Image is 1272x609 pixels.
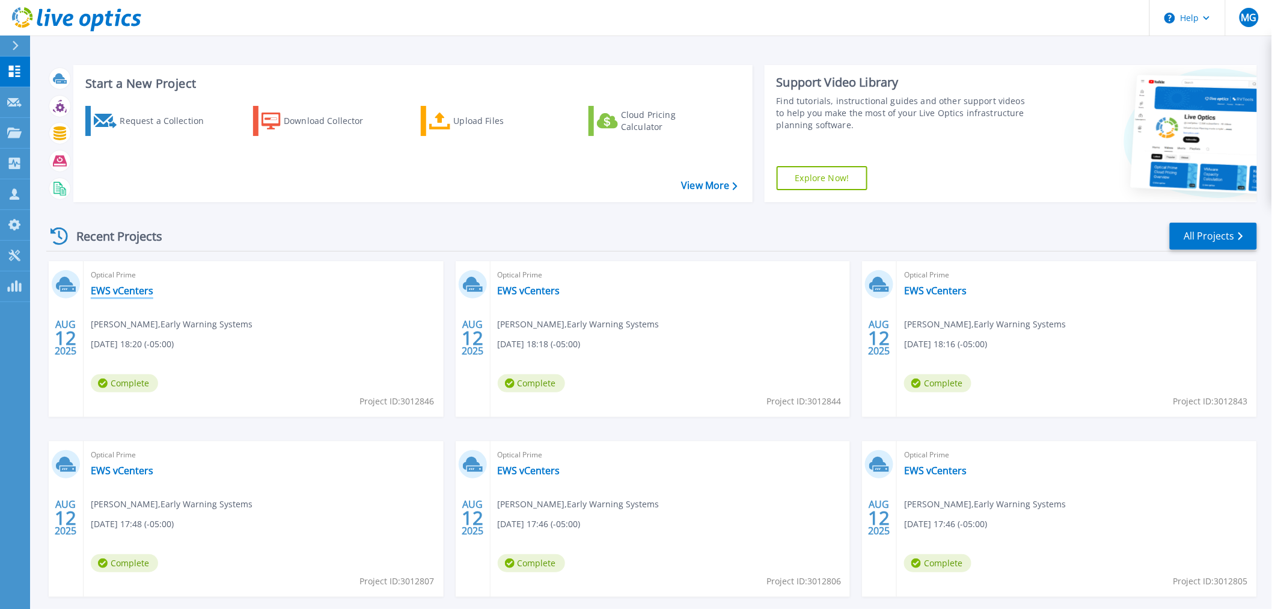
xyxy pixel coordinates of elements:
span: Project ID: 3012846 [360,395,435,408]
span: Complete [904,554,971,572]
span: Optical Prime [498,268,843,282]
span: Project ID: 3012844 [766,395,841,408]
span: Complete [498,554,565,572]
span: Project ID: 3012806 [766,575,841,588]
div: Request a Collection [120,109,216,133]
span: [PERSON_NAME] , Early Warning Systems [91,498,252,511]
span: Optical Prime [498,448,843,462]
span: [DATE] 17:46 (-05:00) [904,518,987,531]
span: [PERSON_NAME] , Early Warning Systems [904,318,1066,331]
span: 12 [55,333,76,343]
div: Recent Projects [46,221,179,251]
div: Download Collector [284,109,380,133]
span: [DATE] 18:16 (-05:00) [904,338,987,351]
a: EWS vCenters [91,465,153,477]
span: MG [1241,13,1256,22]
span: [DATE] 17:48 (-05:00) [91,518,174,531]
span: Optical Prime [904,448,1250,462]
a: EWS vCenters [91,285,153,297]
span: [PERSON_NAME] , Early Warning Systems [498,318,659,331]
div: AUG 2025 [461,496,484,540]
span: 12 [869,333,890,343]
span: [DATE] 17:46 (-05:00) [498,518,581,531]
span: 12 [462,513,483,523]
div: Find tutorials, instructional guides and other support videos to help you make the most of your L... [777,95,1029,131]
h3: Start a New Project [85,77,737,90]
div: AUG 2025 [54,316,77,360]
span: [DATE] 18:20 (-05:00) [91,338,174,351]
span: Optical Prime [904,268,1250,282]
a: Download Collector [253,106,387,136]
div: Cloud Pricing Calculator [621,109,717,133]
span: Project ID: 3012805 [1173,575,1248,588]
div: AUG 2025 [868,316,891,360]
a: Upload Files [421,106,555,136]
a: View More [681,180,737,191]
span: 12 [869,513,890,523]
a: EWS vCenters [498,285,560,297]
span: Complete [91,554,158,572]
div: Upload Files [454,109,550,133]
a: EWS vCenters [904,285,967,297]
a: EWS vCenters [904,465,967,477]
span: [PERSON_NAME] , Early Warning Systems [904,498,1066,511]
a: Cloud Pricing Calculator [589,106,723,136]
span: 12 [462,333,483,343]
span: Complete [904,374,971,392]
div: Support Video Library [777,75,1029,90]
span: [PERSON_NAME] , Early Warning Systems [91,318,252,331]
span: Project ID: 3012843 [1173,395,1248,408]
span: Optical Prime [91,448,436,462]
span: [DATE] 18:18 (-05:00) [498,338,581,351]
span: [PERSON_NAME] , Early Warning Systems [498,498,659,511]
span: Project ID: 3012807 [360,575,435,588]
div: AUG 2025 [461,316,484,360]
a: EWS vCenters [498,465,560,477]
a: All Projects [1170,223,1257,250]
span: Complete [498,374,565,392]
div: AUG 2025 [868,496,891,540]
span: Optical Prime [91,268,436,282]
a: Explore Now! [777,166,868,190]
span: 12 [55,513,76,523]
span: Complete [91,374,158,392]
div: AUG 2025 [54,496,77,540]
a: Request a Collection [85,106,219,136]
